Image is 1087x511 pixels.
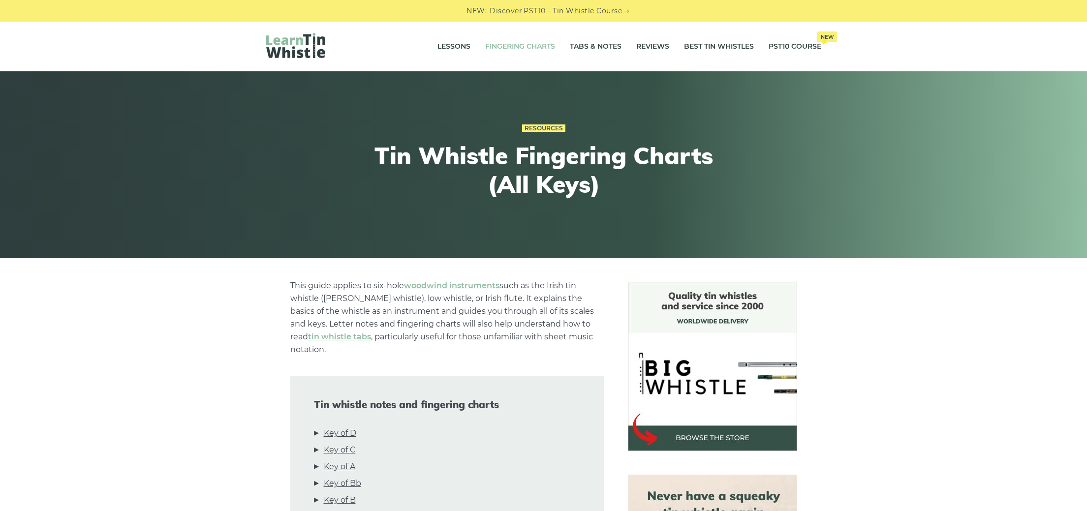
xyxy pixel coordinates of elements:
a: tin whistle tabs [308,332,371,341]
a: Key of B [324,494,356,507]
a: Key of A [324,460,355,473]
a: woodwind instruments [404,281,499,290]
a: Key of Bb [324,477,361,490]
a: Reviews [636,34,669,59]
a: Lessons [437,34,470,59]
a: Resources [522,124,565,132]
img: BigWhistle Tin Whistle Store [628,282,797,451]
p: This guide applies to six-hole such as the Irish tin whistle ([PERSON_NAME] whistle), low whistle... [290,279,604,356]
a: PST10 CourseNew [769,34,821,59]
a: Best Tin Whistles [684,34,754,59]
a: Key of C [324,444,356,456]
a: Tabs & Notes [570,34,621,59]
span: Tin whistle notes and fingering charts [314,399,581,411]
a: Fingering Charts [485,34,555,59]
span: New [817,31,837,42]
a: Key of D [324,427,356,440]
img: LearnTinWhistle.com [266,33,325,58]
h1: Tin Whistle Fingering Charts (All Keys) [363,142,725,198]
